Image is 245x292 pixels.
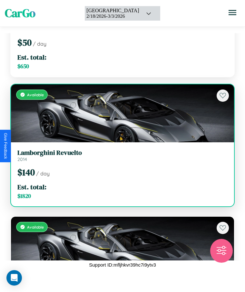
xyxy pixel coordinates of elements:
[89,260,156,269] p: Support ID: mfljhkvr39hc7i9ytv3
[3,133,8,159] div: Give Feedback
[17,149,228,162] a: Lamborghini Revuelto2014
[6,270,22,286] div: Open Intercom Messenger
[17,182,46,192] span: Est. total:
[27,225,44,230] span: Available
[5,5,35,21] span: CarGo
[17,149,228,156] h3: Lamborghini Revuelto
[17,192,31,200] span: $ 1820
[17,62,29,70] span: $ 650
[17,156,27,162] span: 2014
[86,8,139,14] div: [GEOGRAPHIC_DATA]
[86,14,139,19] div: 2 / 18 / 2026 - 3 / 3 / 2026
[17,166,35,178] span: $ 140
[33,41,46,47] span: / day
[17,52,46,62] span: Est. total:
[36,170,50,177] span: / day
[17,36,32,49] span: $ 50
[27,92,44,97] span: Available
